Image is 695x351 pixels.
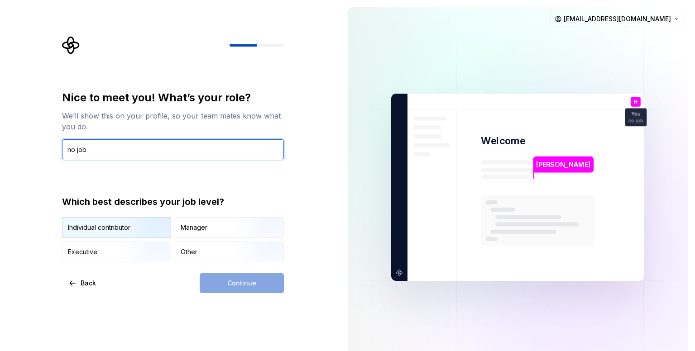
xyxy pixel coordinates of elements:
div: Nice to meet you! What’s your role? [62,90,284,105]
div: Which best describes your job level? [62,195,284,208]
p: H [634,100,637,104]
div: Other [181,247,197,256]
input: Job title [62,139,284,159]
div: Individual contributor [68,223,130,232]
button: Back [62,273,104,293]
div: We’ll show this on your profile, so your team mates know what you do. [62,110,284,132]
span: [EMAIL_ADDRESS][DOMAIN_NAME] [564,14,671,24]
button: [EMAIL_ADDRESS][DOMAIN_NAME] [551,11,684,27]
div: Executive [68,247,97,256]
span: Back [81,279,96,288]
p: You [631,112,640,117]
div: Manager [181,223,207,232]
p: [PERSON_NAME] [537,160,591,170]
p: no job [628,118,643,123]
svg: Supernova Logo [62,36,80,54]
p: Welcome [481,134,525,147]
